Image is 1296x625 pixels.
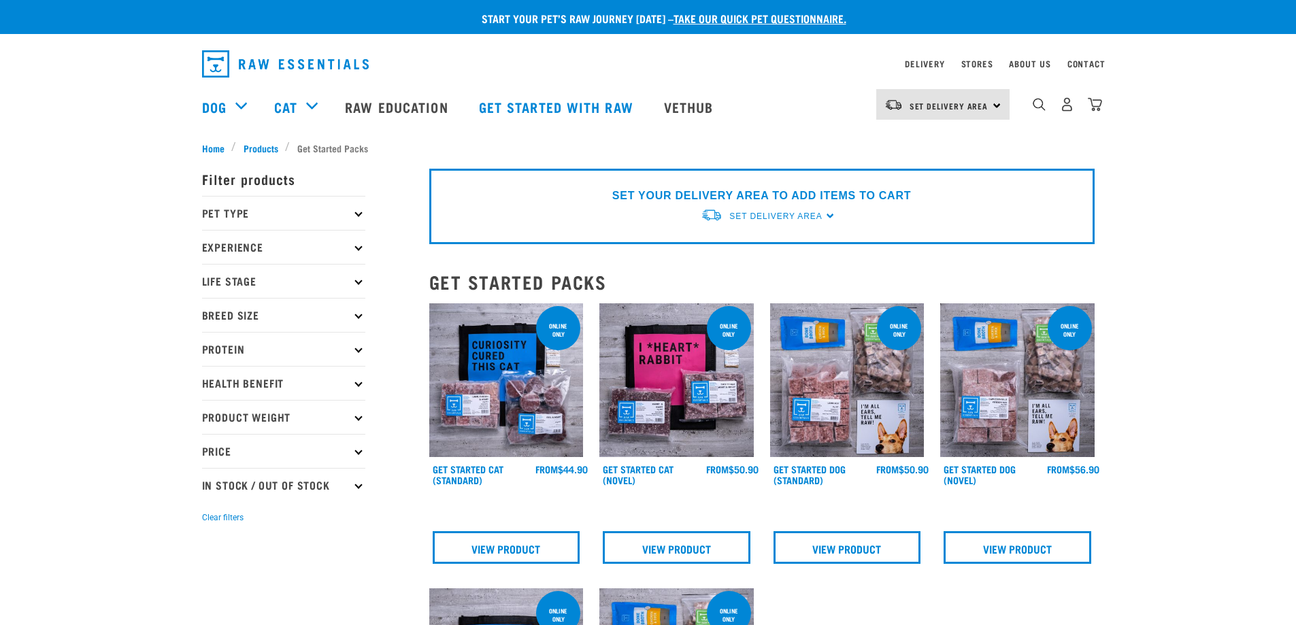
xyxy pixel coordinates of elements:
[1060,97,1074,112] img: user.png
[202,50,369,78] img: Raw Essentials Logo
[877,316,921,344] div: online only
[774,467,846,482] a: Get Started Dog (Standard)
[940,303,1095,458] img: NSP Dog Novel Update
[191,45,1106,83] nav: dropdown navigation
[905,61,944,66] a: Delivery
[770,303,925,458] img: NSP Dog Standard Update
[603,531,750,564] a: View Product
[429,271,1095,292] h2: Get Started Packs
[433,531,580,564] a: View Product
[535,467,558,471] span: FROM
[202,141,232,155] a: Home
[603,467,674,482] a: Get Started Cat (Novel)
[202,332,365,366] p: Protein
[729,212,822,221] span: Set Delivery Area
[650,80,731,134] a: Vethub
[244,141,278,155] span: Products
[1009,61,1050,66] a: About Us
[429,303,584,458] img: Assortment Of Raw Essential Products For Cats Including, Blue And Black Tote Bag With "Curiosity ...
[961,61,993,66] a: Stores
[202,298,365,332] p: Breed Size
[236,141,285,155] a: Products
[202,434,365,468] p: Price
[274,97,297,117] a: Cat
[202,196,365,230] p: Pet Type
[910,103,988,108] span: Set Delivery Area
[1047,464,1099,475] div: $56.90
[202,400,365,434] p: Product Weight
[202,141,1095,155] nav: breadcrumbs
[1047,467,1069,471] span: FROM
[1048,316,1092,344] div: online only
[202,264,365,298] p: Life Stage
[202,141,225,155] span: Home
[944,531,1091,564] a: View Product
[536,316,580,344] div: online only
[774,531,921,564] a: View Product
[1067,61,1106,66] a: Contact
[876,467,899,471] span: FROM
[884,99,903,111] img: van-moving.png
[202,97,227,117] a: Dog
[1088,97,1102,112] img: home-icon@2x.png
[202,366,365,400] p: Health Benefit
[612,188,911,204] p: SET YOUR DELIVERY AREA TO ADD ITEMS TO CART
[706,467,729,471] span: FROM
[1033,98,1046,111] img: home-icon-1@2x.png
[674,15,846,21] a: take our quick pet questionnaire.
[876,464,929,475] div: $50.90
[944,467,1016,482] a: Get Started Dog (Novel)
[202,468,365,502] p: In Stock / Out Of Stock
[535,464,588,475] div: $44.90
[465,80,650,134] a: Get started with Raw
[599,303,754,458] img: Assortment Of Raw Essential Products For Cats Including, Pink And Black Tote Bag With "I *Heart* ...
[433,467,503,482] a: Get Started Cat (Standard)
[202,511,244,524] button: Clear filters
[701,208,722,222] img: van-moving.png
[707,316,751,344] div: online only
[202,162,365,196] p: Filter products
[331,80,465,134] a: Raw Education
[202,230,365,264] p: Experience
[706,464,759,475] div: $50.90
